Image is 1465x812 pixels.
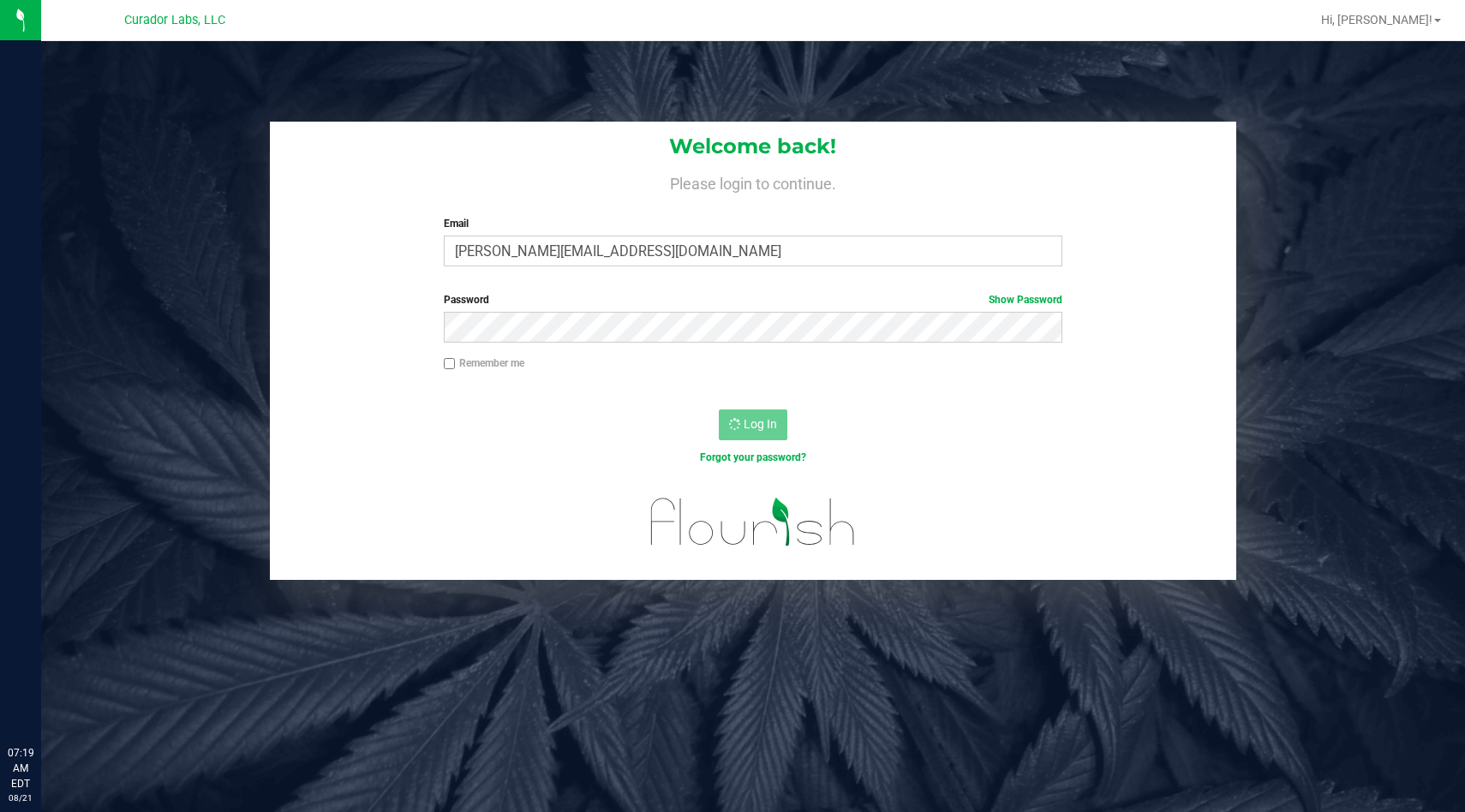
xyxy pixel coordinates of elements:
[444,294,489,306] span: Password
[444,358,456,370] input: Remember me
[989,294,1062,306] a: Show Password
[270,171,1236,192] h4: Please login to continue.
[270,135,1236,158] h1: Welcome back!
[700,451,806,463] a: Forgot your password?
[632,483,874,561] img: flourish_logo.svg
[444,355,524,371] label: Remember me
[124,13,225,27] span: Curador Labs, LLC
[1321,13,1432,27] span: Hi, [PERSON_NAME]!
[8,791,33,804] p: 08/21
[444,216,1062,231] label: Email
[8,745,33,791] p: 07:19 AM EDT
[744,417,777,431] span: Log In
[719,409,787,440] button: Log In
